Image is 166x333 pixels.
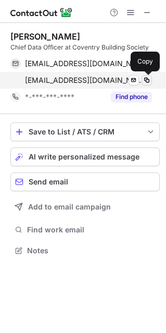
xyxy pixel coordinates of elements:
[10,243,160,258] button: Notes
[10,223,160,237] button: Find work email
[28,203,111,211] span: Add to email campaign
[29,153,139,161] span: AI write personalized message
[10,43,160,52] div: Chief Data Officer at Coventry Building Society
[10,6,73,19] img: ContactOut v5.3.10
[10,172,160,191] button: Send email
[10,198,160,216] button: Add to email campaign
[25,76,144,85] span: [EMAIL_ADDRESS][DOMAIN_NAME]
[10,147,160,166] button: AI write personalized message
[10,31,80,42] div: [PERSON_NAME]
[27,246,156,255] span: Notes
[25,59,144,68] span: [EMAIL_ADDRESS][DOMAIN_NAME]
[27,225,156,235] span: Find work email
[29,178,68,186] span: Send email
[10,122,160,141] button: save-profile-one-click
[111,92,152,102] button: Reveal Button
[29,128,142,136] div: Save to List / ATS / CRM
